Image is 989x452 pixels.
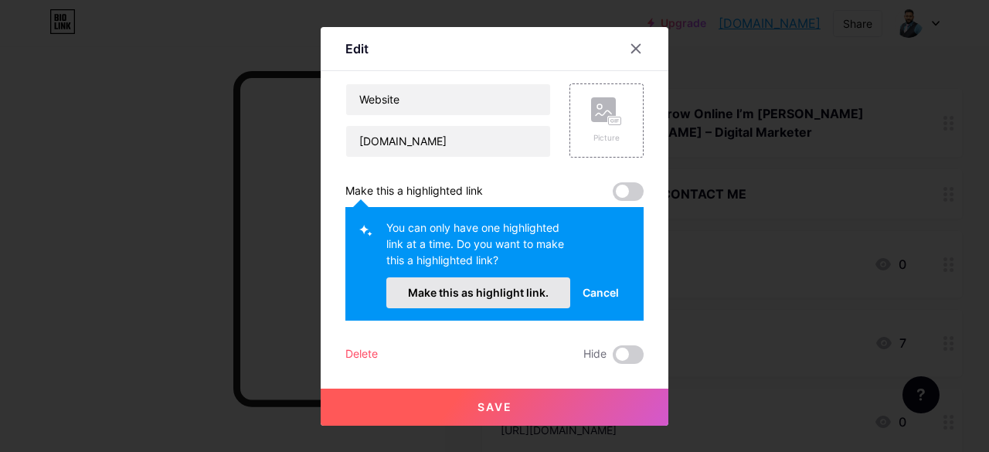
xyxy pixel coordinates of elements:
[321,389,668,426] button: Save
[386,277,570,308] button: Make this as highlight link.
[386,219,570,277] div: You can only have one highlighted link at a time. Do you want to make this a highlighted link?
[345,182,483,201] div: Make this a highlighted link
[346,126,550,157] input: URL
[345,345,378,364] div: Delete
[591,132,622,144] div: Picture
[345,39,369,58] div: Edit
[583,284,619,301] span: Cancel
[408,286,549,299] span: Make this as highlight link.
[583,345,607,364] span: Hide
[570,277,631,308] button: Cancel
[478,400,512,413] span: Save
[346,84,550,115] input: Title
